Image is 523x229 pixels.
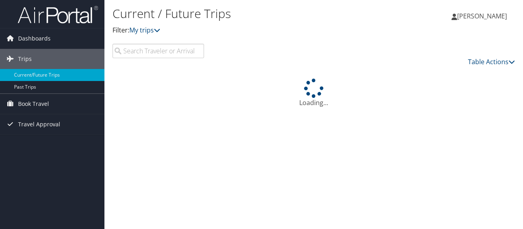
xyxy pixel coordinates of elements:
[18,28,51,49] span: Dashboards
[468,57,515,66] a: Table Actions
[457,12,507,20] span: [PERSON_NAME]
[451,4,515,28] a: [PERSON_NAME]
[112,25,381,36] p: Filter:
[112,79,515,107] div: Loading...
[18,5,98,24] img: airportal-logo.png
[18,94,49,114] span: Book Travel
[112,5,381,22] h1: Current / Future Trips
[112,44,204,58] input: Search Traveler or Arrival City
[18,49,32,69] span: Trips
[129,26,160,34] a: My trips
[18,114,60,134] span: Travel Approval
